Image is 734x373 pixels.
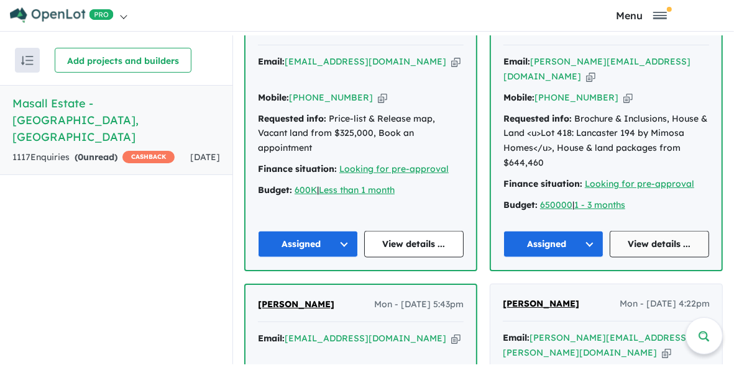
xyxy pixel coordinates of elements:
[662,346,671,359] button: Copy
[503,297,579,312] a: [PERSON_NAME]
[586,70,595,83] button: Copy
[339,163,449,174] a: Looking for pre-approval
[503,298,579,309] span: [PERSON_NAME]
[258,112,464,156] div: Price-list & Release map, Vacant land from $325,000, Book an appointment
[620,297,710,312] span: Mon - [DATE] 4:22pm
[503,92,534,103] strong: Mobile:
[451,332,461,345] button: Copy
[552,9,731,21] button: Toggle navigation
[585,178,694,189] a: Looking for pre-approval
[364,231,464,258] a: View details ...
[374,297,464,312] span: Mon - [DATE] 5:43pm
[503,199,538,210] strong: Budget:
[75,151,117,163] strong: ( unread)
[451,55,461,68] button: Copy
[503,332,690,358] a: [PERSON_NAME][EMAIL_ADDRESS][PERSON_NAME][DOMAIN_NAME]
[378,91,387,104] button: Copy
[190,151,220,163] span: [DATE]
[534,92,618,103] a: [PHONE_NUMBER]
[610,231,710,258] a: View details ...
[285,333,446,344] a: [EMAIL_ADDRESS][DOMAIN_NAME]
[319,184,395,195] a: Less than 1 month
[12,150,175,165] div: 1117 Enquir ies
[12,95,220,145] h5: Masall Estate - [GEOGRAPHIC_DATA] , [GEOGRAPHIC_DATA]
[503,198,709,213] div: |
[55,48,191,73] button: Add projects and builders
[21,56,34,65] img: sort.svg
[258,163,337,174] strong: Finance situation:
[258,297,334,312] a: [PERSON_NAME]
[10,7,114,23] img: Openlot PRO Logo White
[295,184,317,195] a: 600K
[258,183,464,198] div: |
[503,332,530,343] strong: Email:
[574,199,625,210] a: 1 - 3 months
[258,333,285,344] strong: Email:
[258,184,292,195] strong: Budget:
[503,56,690,82] a: [PERSON_NAME][EMAIL_ADDRESS][DOMAIN_NAME]
[503,112,709,171] div: Brochure & Inclusions, House & Land <u>Lot 418: Lancaster 194 by Mimosa Homes</u>, House & land p...
[289,92,373,103] a: [PHONE_NUMBER]
[258,231,358,258] button: Assigned
[258,113,326,124] strong: Requested info:
[258,299,334,310] span: [PERSON_NAME]
[258,56,285,67] strong: Email:
[503,231,603,258] button: Assigned
[285,56,446,67] a: [EMAIL_ADDRESS][DOMAIN_NAME]
[122,151,175,163] span: CASHBACK
[503,178,582,189] strong: Finance situation:
[503,113,572,124] strong: Requested info:
[78,151,83,163] span: 0
[540,199,572,210] a: 650000
[623,91,633,104] button: Copy
[503,56,530,67] strong: Email:
[258,92,289,103] strong: Mobile:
